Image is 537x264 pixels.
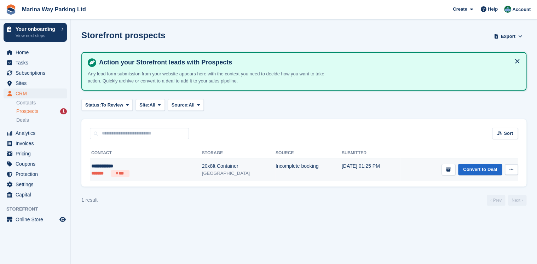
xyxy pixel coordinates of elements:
td: Incomplete booking [276,159,342,181]
h4: Action your Storefront leads with Prospects [96,58,520,67]
div: 20x8ft Container [202,162,276,170]
p: View next steps [16,33,58,39]
a: menu [4,68,67,78]
span: Export [501,33,515,40]
p: Any lead form submission from your website appears here with the context you need to decide how y... [88,70,335,84]
span: Storefront [6,206,70,213]
th: Storage [202,148,276,159]
span: Tasks [16,58,58,68]
span: Create [453,6,467,13]
span: Home [16,47,58,57]
a: menu [4,138,67,148]
div: [GEOGRAPHIC_DATA] [202,170,276,177]
span: Source: [172,102,189,109]
a: menu [4,58,67,68]
a: Prospects 1 [16,108,67,115]
a: menu [4,149,67,159]
td: [DATE] 01:25 PM [342,159,400,181]
span: All [149,102,155,109]
span: Sites [16,78,58,88]
span: Coupons [16,159,58,169]
a: menu [4,88,67,98]
span: Pricing [16,149,58,159]
a: Convert to Deal [458,164,502,176]
span: All [189,102,195,109]
span: Deals [16,117,29,124]
span: Status: [85,102,101,109]
img: Paul Lewis [504,6,511,13]
span: Sort [504,130,513,137]
img: stora-icon-8386f47178a22dfd0bd8f6a31ec36ba5ce8667c1dd55bd0f319d3a0aa187defe.svg [6,4,16,15]
a: Contacts [16,99,67,106]
span: Site: [139,102,149,109]
a: menu [4,190,67,200]
button: Status: To Review [81,99,133,111]
th: Submitted [342,148,400,159]
a: menu [4,47,67,57]
th: Source [276,148,342,159]
a: Preview store [58,215,67,224]
span: Online Store [16,214,58,224]
button: Site: All [135,99,165,111]
div: 1 result [81,196,98,204]
a: menu [4,214,67,224]
h1: Storefront prospects [81,30,165,40]
p: Your onboarding [16,27,58,31]
a: menu [4,78,67,88]
span: Invoices [16,138,58,148]
a: Your onboarding View next steps [4,23,67,42]
span: Account [512,6,531,13]
th: Contact [90,148,202,159]
a: menu [4,169,67,179]
a: menu [4,159,67,169]
span: Prospects [16,108,38,115]
span: To Review [101,102,123,109]
a: menu [4,128,67,138]
span: Help [488,6,498,13]
span: Subscriptions [16,68,58,78]
a: Marina Way Parking Ltd [19,4,89,15]
button: Source: All [168,99,204,111]
a: menu [4,179,67,189]
nav: Page [485,195,528,206]
a: Next [508,195,526,206]
span: Capital [16,190,58,200]
a: Deals [16,116,67,124]
button: Export [492,30,524,42]
div: 1 [60,108,67,114]
a: Previous [487,195,505,206]
span: Analytics [16,128,58,138]
span: CRM [16,88,58,98]
span: Protection [16,169,58,179]
span: Settings [16,179,58,189]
